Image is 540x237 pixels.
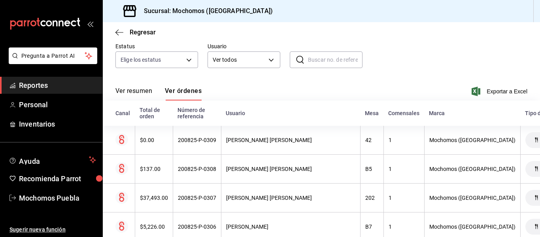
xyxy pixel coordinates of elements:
span: Sugerir nueva función [9,226,96,234]
div: 1 [389,166,419,172]
div: 202 [365,195,379,201]
label: Usuario [208,44,280,49]
div: 1 [389,224,419,230]
span: Elige los estatus [121,56,161,64]
div: [PERSON_NAME] [226,224,355,230]
div: [PERSON_NAME] [PERSON_NAME] [226,195,355,201]
div: 1 [389,137,419,143]
h3: Sucursal: Mochomos ([GEOGRAPHIC_DATA]) [138,6,273,16]
span: Inventarios [19,119,96,129]
div: 1 [389,195,419,201]
div: $137.00 [140,166,168,172]
button: Ver resumen [115,87,152,100]
div: Mochomos ([GEOGRAPHIC_DATA]) [429,224,515,230]
div: 200825-P-0307 [178,195,216,201]
a: Pregunta a Parrot AI [6,57,97,66]
span: Recomienda Parrot [19,173,96,184]
div: 42 [365,137,379,143]
span: Ayuda [19,155,86,165]
span: Regresar [130,28,156,36]
div: [PERSON_NAME] [PERSON_NAME] [226,166,355,172]
div: B7 [365,224,379,230]
div: 200825-P-0306 [178,224,216,230]
button: Pregunta a Parrot AI [9,47,97,64]
div: Canal [115,110,130,116]
div: $0.00 [140,137,168,143]
button: Exportar a Excel [473,87,527,96]
div: Mesa [365,110,379,116]
div: 200825-P-0309 [178,137,216,143]
div: Comensales [388,110,419,116]
input: Buscar no. de referencia [308,52,363,68]
button: Ver órdenes [165,87,202,100]
span: Mochomos Puebla [19,193,96,203]
span: Personal [19,99,96,110]
div: navigation tabs [115,87,202,100]
div: Mochomos ([GEOGRAPHIC_DATA]) [429,166,515,172]
div: Mochomos ([GEOGRAPHIC_DATA]) [429,137,515,143]
div: Número de referencia [177,107,216,119]
div: $5,226.00 [140,224,168,230]
div: Marca [429,110,515,116]
div: Mochomos ([GEOGRAPHIC_DATA]) [429,195,515,201]
button: open_drawer_menu [87,21,93,27]
label: Estatus [115,44,198,49]
div: $37,493.00 [140,195,168,201]
span: Reportes [19,80,96,91]
button: Regresar [115,28,156,36]
span: Ver todos [213,56,266,64]
span: Pregunta a Parrot AI [21,52,85,60]
div: Total de orden [140,107,168,119]
div: 200825-P-0308 [178,166,216,172]
div: Usuario [226,110,355,116]
div: [PERSON_NAME] [PERSON_NAME] [226,137,355,143]
div: B5 [365,166,379,172]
